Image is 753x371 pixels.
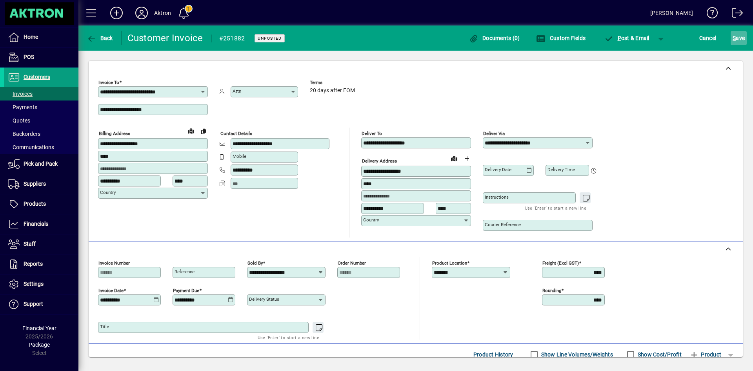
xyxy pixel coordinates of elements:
span: POS [24,54,34,60]
span: Staff [24,241,36,247]
span: Invoices [8,91,33,97]
span: Pick and Pack [24,161,58,167]
span: Product History [473,348,513,361]
button: Product [686,347,725,362]
a: Products [4,194,78,214]
a: POS [4,48,78,67]
a: Staff [4,234,78,254]
mat-label: Invoice To [98,80,119,85]
mat-label: Sold by [247,260,263,266]
div: Aktron [154,7,171,19]
button: Save [731,31,747,45]
button: Add [104,6,129,20]
button: Profile [129,6,154,20]
span: Support [24,301,43,307]
mat-label: Delivery time [547,167,575,172]
mat-label: Delivery status [249,296,279,302]
span: Payments [8,104,37,110]
mat-label: Reference [175,269,195,274]
a: Financials [4,214,78,234]
span: ost & Email [604,35,649,41]
a: Home [4,27,78,47]
a: Payments [4,101,78,114]
span: Documents (0) [469,35,520,41]
a: Support [4,294,78,314]
mat-hint: Use 'Enter' to start a new line [258,333,319,342]
a: Invoices [4,87,78,101]
a: Logout [726,2,743,27]
a: Communications [4,141,78,154]
div: #251882 [219,32,245,45]
app-page-header-button: Back [78,31,122,45]
button: Documents (0) [467,31,522,45]
mat-label: Delivery date [485,167,511,172]
mat-label: Product location [432,260,467,266]
mat-label: Deliver via [483,131,505,136]
mat-label: Courier Reference [485,222,521,227]
mat-label: Country [100,190,116,195]
mat-label: Order number [338,260,366,266]
a: Suppliers [4,174,78,194]
span: Custom Fields [536,35,586,41]
button: Post & Email [600,31,653,45]
a: Settings [4,274,78,294]
a: Reports [4,254,78,274]
span: Settings [24,281,44,287]
span: Suppliers [24,181,46,187]
span: Back [87,35,113,41]
a: Quotes [4,114,78,127]
a: Pick and Pack [4,154,78,174]
a: View on map [185,124,197,137]
mat-label: Title [100,324,109,329]
a: View on map [448,152,460,164]
mat-label: Attn [233,88,241,94]
span: ave [733,32,745,44]
span: Customers [24,74,50,80]
span: Backorders [8,131,40,137]
button: Back [85,31,115,45]
span: Products [24,201,46,207]
span: Financials [24,221,48,227]
mat-label: Deliver To [362,131,382,136]
span: Terms [310,80,357,85]
mat-label: Invoice number [98,260,130,266]
mat-label: Mobile [233,154,246,159]
label: Show Cost/Profit [636,351,682,358]
button: Custom Fields [534,31,587,45]
span: Product [689,348,721,361]
mat-label: Invoice date [98,288,124,293]
label: Show Line Volumes/Weights [540,351,613,358]
span: Cancel [699,32,717,44]
button: Product History [470,347,517,362]
button: Choose address [460,152,473,165]
mat-label: Country [363,217,379,223]
span: Package [29,342,50,348]
div: [PERSON_NAME] [650,7,693,19]
mat-hint: Use 'Enter' to start a new line [525,203,586,212]
mat-label: Rounding [542,288,561,293]
a: Knowledge Base [701,2,718,27]
span: P [618,35,621,41]
span: 20 days after EOM [310,88,355,94]
span: Communications [8,144,54,150]
button: Cancel [697,31,718,45]
span: Quotes [8,117,30,124]
span: Financial Year [22,325,56,331]
span: Home [24,34,38,40]
mat-label: Instructions [485,194,509,200]
span: Unposted [258,36,282,41]
span: S [733,35,736,41]
span: Reports [24,261,43,267]
button: Copy to Delivery address [197,125,210,137]
div: Customer Invoice [127,32,203,44]
a: Backorders [4,127,78,141]
mat-label: Payment due [173,288,199,293]
mat-label: Freight (excl GST) [542,260,579,266]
